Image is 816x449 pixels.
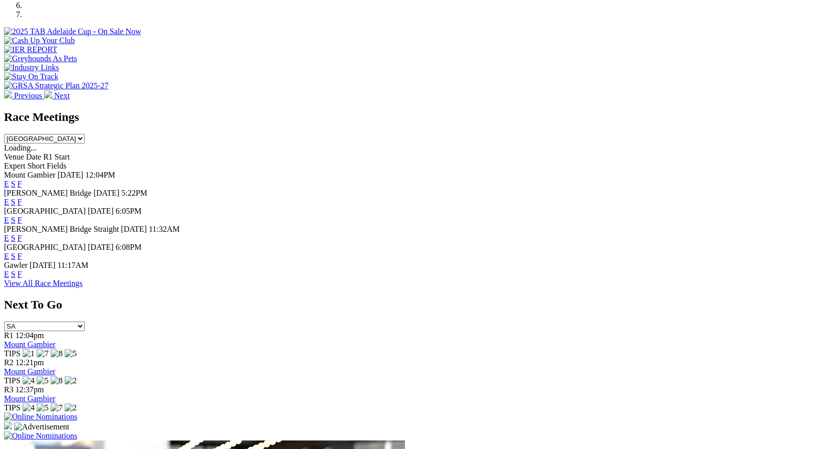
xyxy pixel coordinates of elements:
a: F [18,252,22,260]
img: 5 [65,349,77,358]
span: Date [26,153,41,161]
img: 2025 TAB Adelaide Cup - On Sale Now [4,27,141,36]
img: 1 [23,349,35,358]
span: Expert [4,162,26,170]
img: 7 [37,349,49,358]
span: R1 Start [43,153,70,161]
span: Mount Gambier [4,171,56,179]
span: TIPS [4,403,21,412]
span: [GEOGRAPHIC_DATA] [4,207,86,215]
img: Industry Links [4,63,59,72]
a: E [4,198,9,206]
img: 2 [65,376,77,385]
img: Stay On Track [4,72,58,81]
span: [DATE] [88,243,114,251]
span: [GEOGRAPHIC_DATA] [4,243,86,251]
span: Gawler [4,261,28,269]
img: Advertisement [14,422,69,431]
a: Mount Gambier [4,367,56,376]
a: F [18,270,22,278]
img: Online Nominations [4,412,77,421]
a: S [11,198,16,206]
img: 7 [51,403,63,412]
img: 4 [23,403,35,412]
img: IER REPORT [4,45,57,54]
a: E [4,234,9,242]
span: 12:21pm [16,358,44,367]
h2: Next To Go [4,298,812,312]
img: 5 [37,403,49,412]
a: S [11,270,16,278]
a: S [11,252,16,260]
a: Mount Gambier [4,340,56,349]
a: S [11,180,16,188]
a: Next [44,91,70,100]
span: R2 [4,358,14,367]
img: 5 [37,376,49,385]
a: S [11,216,16,224]
span: 12:04pm [16,331,44,340]
img: Greyhounds As Pets [4,54,77,63]
img: chevron-right-pager-white.svg [44,90,52,98]
span: R1 [4,331,14,340]
span: 12:37pm [16,385,44,394]
a: S [11,234,16,242]
a: F [18,234,22,242]
span: [PERSON_NAME] Bridge Straight [4,225,119,233]
img: Online Nominations [4,431,77,440]
span: [PERSON_NAME] Bridge [4,189,92,197]
span: 11:32AM [149,225,180,233]
span: [DATE] [94,189,120,197]
span: 12:04PM [85,171,115,179]
span: Fields [47,162,66,170]
img: 4 [23,376,35,385]
img: chevron-left-pager-white.svg [4,90,12,98]
span: [DATE] [58,171,84,179]
span: 5:22PM [121,189,147,197]
a: F [18,198,22,206]
a: E [4,252,9,260]
span: TIPS [4,376,21,385]
a: E [4,216,9,224]
img: Cash Up Your Club [4,36,75,45]
span: [DATE] [121,225,147,233]
h2: Race Meetings [4,110,812,124]
span: 6:05PM [116,207,142,215]
img: 8 [51,349,63,358]
span: [DATE] [30,261,56,269]
span: 6:08PM [116,243,142,251]
span: Previous [14,91,42,100]
span: [DATE] [88,207,114,215]
img: 15187_Greyhounds_GreysPlayCentral_Resize_SA_WebsiteBanner_300x115_2025.jpg [4,421,12,429]
a: Previous [4,91,44,100]
a: Mount Gambier [4,394,56,403]
a: E [4,270,9,278]
span: R3 [4,385,14,394]
img: 2 [65,403,77,412]
img: GRSA Strategic Plan 2025-27 [4,81,108,90]
span: Next [54,91,70,100]
a: E [4,180,9,188]
a: F [18,180,22,188]
span: 11:17AM [58,261,89,269]
span: Loading... [4,143,37,152]
a: F [18,216,22,224]
span: Venue [4,153,24,161]
img: 8 [51,376,63,385]
a: View All Race Meetings [4,279,83,287]
span: Short [28,162,45,170]
span: TIPS [4,349,21,358]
